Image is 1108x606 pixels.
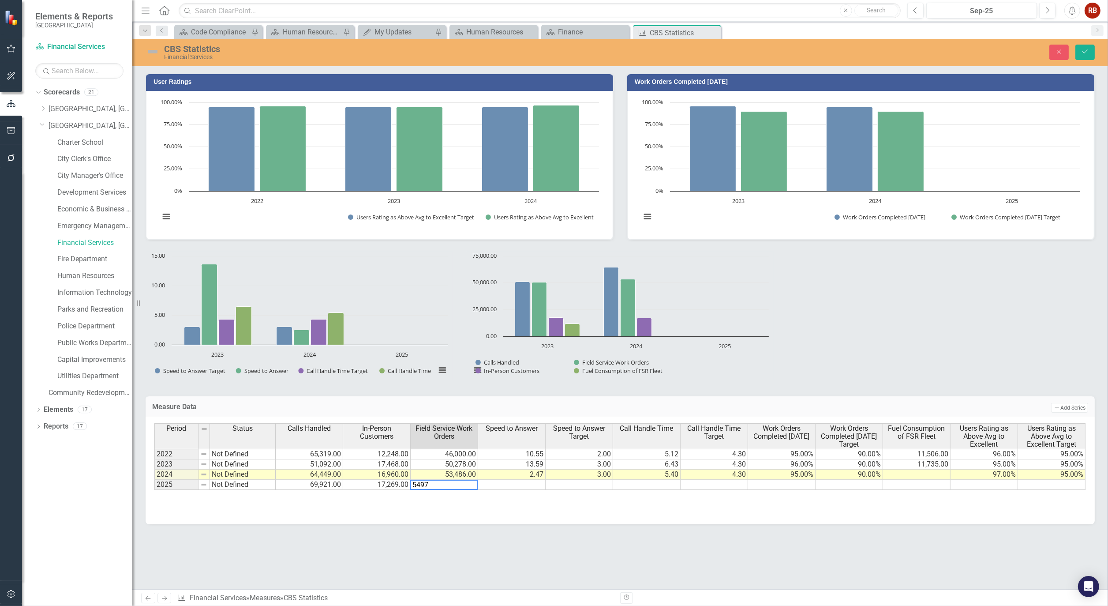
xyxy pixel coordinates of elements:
text: 0.00 [486,332,497,340]
div: Sep-25 [929,6,1034,16]
button: RB [1085,3,1101,19]
img: 8DAGhfEEPCf229AAAAAElFTkSuQmCC [200,461,207,468]
a: [GEOGRAPHIC_DATA], [GEOGRAPHIC_DATA] Strategic Plan [49,121,132,131]
input: Search Below... [35,63,124,79]
td: 65,319.00 [276,449,343,459]
path: 2023, 95. Users Rating as Above Avg to Excellent. [397,107,443,191]
text: 75.00% [645,120,663,128]
path: 2023, 4.3. Call Handle Time Target. [219,319,235,345]
td: 17,269.00 [343,480,411,490]
svg: Interactive chart [636,98,1085,230]
path: 2022, 96. Users Rating as Above Avg to Excellent. [260,106,306,191]
button: Show Field Service Work Orders [574,359,650,366]
text: Fuel Consumption of FSR Fleet [582,367,663,375]
a: Financial Services [57,238,132,248]
span: Search [867,7,886,14]
text: Work Orders Completed [DATE] Target [960,213,1060,221]
td: 90.00% [816,459,883,470]
td: 96.00% [951,449,1018,459]
text: Users Rating as Above Avg to Excellent [494,213,594,221]
div: CBS Statistics [164,44,684,54]
a: Parks and Recreation [57,305,132,315]
td: 2022 [154,449,198,459]
td: 53,486.00 [411,470,478,480]
a: Elements [44,405,73,415]
a: Code Compliance [176,26,249,38]
div: My Updates [374,26,433,38]
td: 95.00% [748,470,816,480]
td: 95.00% [1018,459,1086,470]
path: 2024, 5.4. Call Handle Time. [328,312,344,345]
path: 2024, 64,449. Calls Handled. [604,267,619,336]
g: Users Rating as Above Avg to Excellent, bar series 2 of 2 with 3 bars. [260,105,580,191]
path: 2024, 53,486. Field Service Work Orders. [621,279,636,336]
text: Calls Handled [484,358,519,366]
td: 16,960.00 [343,470,411,480]
path: 2023, 6.43. Call Handle Time. [236,306,252,345]
img: 8DAGhfEEPCf229AAAAAElFTkSuQmCC [201,425,208,433]
div: CBS Statistics [650,27,719,38]
text: 25,000.00 [472,305,497,313]
td: 51,092.00 [276,459,343,470]
svg: Interactive chart [467,252,773,384]
a: Scorecards [44,87,80,98]
path: 2023, 11,735. Fuel Consumption of FSR Fleet. [565,324,580,336]
img: 8DAGhfEEPCf229AAAAAElFTkSuQmCC [200,451,207,458]
path: 2024, 95. Work Orders Completed within 1 Day. [827,107,873,191]
span: In-Person Customers [345,425,408,440]
path: 2023, 17,468. In-Person Customers. [549,317,564,336]
a: Utilities Department [57,371,132,381]
div: Chart. Highcharts interactive chart. [146,252,453,384]
path: 2024, 2.47. Speed to Answer. [294,330,310,345]
div: Financial Services [164,54,684,60]
text: Speed to Answer Target [163,367,225,375]
path: 2024, 97. Users Rating as Above Avg to Excellent. [533,105,580,191]
td: 17,468.00 [343,459,411,470]
td: 5.12 [613,449,681,459]
td: 13.59 [478,459,546,470]
td: 95.00% [748,449,816,459]
text: 100.00% [642,98,663,106]
g: Work Orders Completed within 1 Day Target, bar series 2 of 2 with 3 bars. [741,102,1013,192]
path: 2024, 3. Speed to Answer Target. [277,327,292,345]
text: 2023 [388,197,400,205]
a: Financial Services [190,594,246,602]
td: 90.00% [816,449,883,459]
img: Not Defined [146,45,160,59]
path: 2023, 3. Speed to Answer Target. [184,327,200,345]
text: Speed to Answer [244,367,289,375]
small: [GEOGRAPHIC_DATA] [35,22,113,29]
text: 2024 [304,350,317,358]
text: 50.00% [645,142,663,150]
td: 69,921.00 [276,480,343,490]
td: 2.00 [546,449,613,459]
text: 2025 [1006,197,1018,205]
button: View chart menu, Chart [641,210,654,222]
path: 2023, 50,278. Field Service Work Orders. [532,282,547,336]
td: Not Defined [210,480,276,490]
button: Show Fuel Consumption of FSR Fleet [574,367,663,375]
div: Chart. Highcharts interactive chart. [467,252,773,384]
text: 2024 [630,342,643,350]
a: City Manager's Office [57,171,132,181]
input: Search ClearPoint... [179,3,901,19]
text: 2024 [524,197,537,205]
td: 2025 [154,480,198,490]
button: Show In-Person Customers [475,367,539,375]
td: 12,248.00 [343,449,411,459]
text: 25.00% [164,164,182,172]
td: Not Defined [210,459,276,470]
button: Search [854,4,898,17]
button: Sep-25 [926,3,1037,19]
button: Show Work Orders Completed within 1 Day Target [951,214,1076,221]
td: 95.00% [1018,470,1086,480]
button: Show Calls Handled [475,359,520,366]
button: View chart menu, Chart [160,210,172,222]
div: Code Compliance [191,26,249,38]
span: Users Rating as Above Avg to Excellent [952,425,1016,448]
span: Work Orders Completed [DATE] Target [817,425,881,448]
text: 2023 [542,342,554,350]
text: 2025 [396,350,408,358]
td: 3.00 [546,459,613,470]
td: 90.00% [816,470,883,480]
